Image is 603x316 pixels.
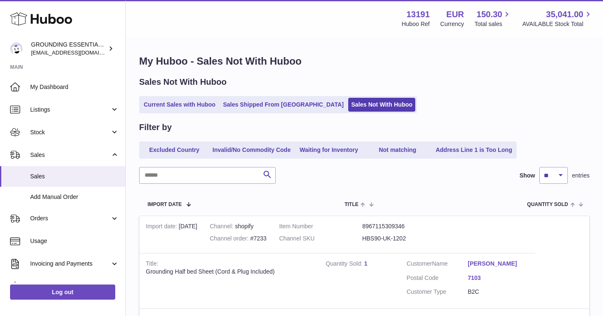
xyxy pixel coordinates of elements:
[140,216,204,253] td: [DATE]
[406,274,468,284] dt: Postal Code
[279,235,362,243] dt: Channel SKU
[433,143,515,157] a: Address Line 1 is Too Long
[362,235,445,243] dd: HBS90-UK-1202
[364,143,431,157] a: Not matching
[364,260,367,267] a: 1
[474,9,512,28] a: 150.30 Total sales
[30,128,110,136] span: Stock
[406,288,468,296] dt: Customer Type
[406,260,468,270] dt: Name
[474,20,512,28] span: Total sales
[139,76,227,88] h2: Sales Not With Huboo
[30,172,119,180] span: Sales
[148,202,182,207] span: Import date
[522,20,593,28] span: AVAILABLE Stock Total
[146,223,179,232] strong: Import date
[210,235,251,244] strong: Channel order
[362,222,445,230] dd: 8967115309346
[326,260,364,269] strong: Quantity Sold
[10,285,115,300] a: Log out
[210,223,235,232] strong: Channel
[30,106,110,114] span: Listings
[210,143,294,157] a: Invalid/No Commodity Code
[279,222,362,230] dt: Item Number
[139,122,172,133] h2: Filter by
[468,274,529,282] a: 7103
[344,202,358,207] span: Title
[210,235,267,243] div: #7233
[139,55,590,68] h1: My Huboo - Sales Not With Huboo
[522,9,593,28] a: 35,041.00 AVAILABLE Stock Total
[546,9,583,20] span: 35,041.00
[30,237,119,245] span: Usage
[468,260,529,268] a: [PERSON_NAME]
[146,260,158,269] strong: Title
[146,268,313,276] div: Grounding Half bed Sheet (Cord & Plug Included)
[295,143,362,157] a: Waiting for Inventory
[468,288,529,296] dd: B2C
[30,214,110,222] span: Orders
[30,260,110,268] span: Invoicing and Payments
[30,83,119,91] span: My Dashboard
[406,260,432,267] span: Customer
[141,143,208,157] a: Excluded Country
[440,20,464,28] div: Currency
[402,20,430,28] div: Huboo Ref
[520,172,535,180] label: Show
[10,42,23,55] img: espenwkopperud@gmail.com
[210,222,267,230] div: shopify
[446,9,464,20] strong: EUR
[348,98,415,112] a: Sales Not With Huboo
[406,9,430,20] strong: 13191
[527,202,568,207] span: Quantity Sold
[476,9,502,20] span: 150.30
[30,193,119,201] span: Add Manual Order
[31,41,106,57] div: GROUNDING ESSENTIALS INTERNATIONAL SLU
[141,98,218,112] a: Current Sales with Huboo
[30,151,110,159] span: Sales
[31,49,123,56] span: [EMAIL_ADDRESS][DOMAIN_NAME]
[572,172,590,180] span: entries
[220,98,347,112] a: Sales Shipped From [GEOGRAPHIC_DATA]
